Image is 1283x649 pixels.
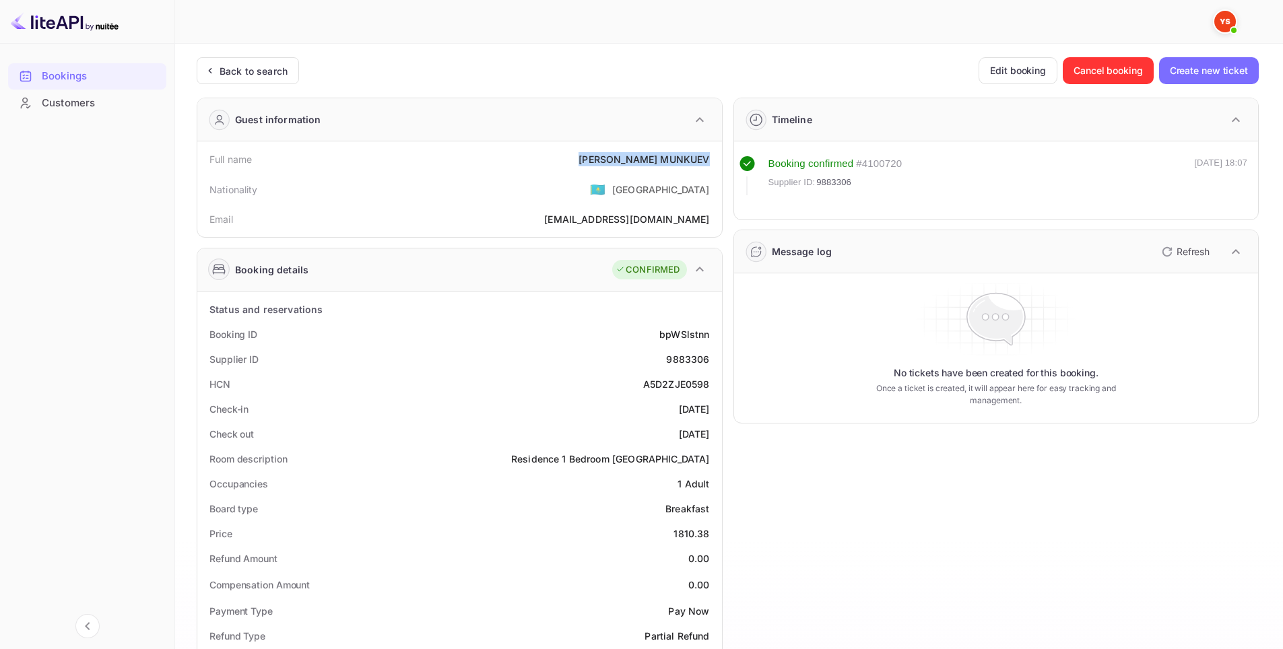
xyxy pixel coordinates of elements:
div: Booking confirmed [768,156,854,172]
div: Refund Amount [209,551,277,566]
div: [EMAIL_ADDRESS][DOMAIN_NAME] [544,212,709,226]
span: Supplier ID: [768,176,816,189]
div: [DATE] [679,402,710,416]
div: bpWSlstnn [659,327,709,341]
div: Residence 1 Bedroom [GEOGRAPHIC_DATA] [511,452,710,466]
div: Board type [209,502,258,516]
div: Compensation Amount [209,578,310,592]
div: Check out [209,427,254,441]
div: 1 Adult [678,477,709,491]
div: Guest information [235,112,321,127]
div: Supplier ID [209,352,259,366]
div: Bookings [42,69,160,84]
div: Room description [209,452,287,466]
div: Bookings [8,63,166,90]
a: Bookings [8,63,166,88]
button: Create new ticket [1159,57,1259,84]
span: 9883306 [816,176,851,189]
div: [DATE] [679,427,710,441]
div: HCN [209,377,230,391]
div: [DATE] 18:07 [1194,156,1247,195]
div: Booking details [235,263,308,277]
div: Customers [8,90,166,116]
div: Partial Refund [645,629,709,643]
div: Nationality [209,182,258,197]
span: United States [590,177,605,201]
div: Occupancies [209,477,268,491]
div: Payment Type [209,604,273,618]
div: Full name [209,152,252,166]
img: Yandex Support [1214,11,1236,32]
button: Refresh [1154,241,1215,263]
div: Back to search [220,64,288,78]
a: Customers [8,90,166,115]
div: Price [209,526,232,541]
div: 1810.38 [673,526,709,541]
div: Check-in [209,402,249,416]
img: LiteAPI logo [11,11,119,32]
p: Refresh [1177,244,1210,259]
div: CONFIRMED [616,263,680,277]
div: Status and reservations [209,302,323,316]
button: Collapse navigation [75,614,100,638]
p: Once a ticket is created, it will appear here for easy tracking and management. [855,382,1137,407]
button: Cancel booking [1063,57,1154,84]
button: Edit booking [979,57,1057,84]
div: Timeline [772,112,812,127]
div: # 4100720 [856,156,902,172]
div: Breakfast [665,502,709,516]
div: 9883306 [666,352,709,366]
div: Message log [772,244,832,259]
div: 0.00 [688,578,710,592]
div: [GEOGRAPHIC_DATA] [612,182,710,197]
p: No tickets have been created for this booking. [894,366,1098,380]
div: Pay Now [668,604,709,618]
div: Customers [42,96,160,111]
div: Refund Type [209,629,265,643]
div: 0.00 [688,551,710,566]
div: A5D2ZJE0598 [643,377,710,391]
div: Booking ID [209,327,257,341]
div: [PERSON_NAME] MUNKUEV [579,152,709,166]
div: Email [209,212,233,226]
